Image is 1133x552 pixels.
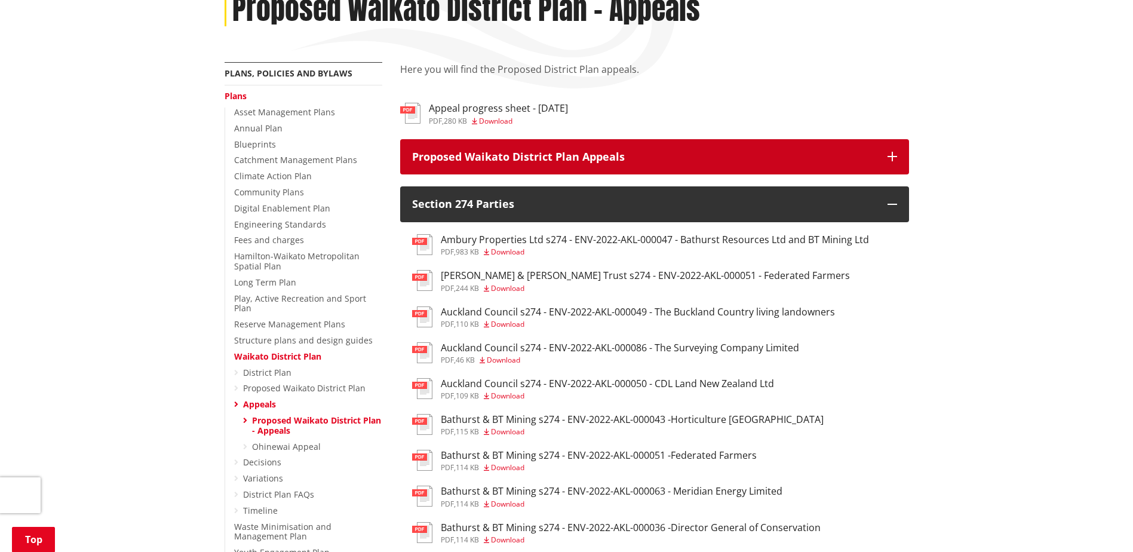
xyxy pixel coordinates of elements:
a: Annual Plan [234,122,283,134]
div: , [441,249,869,256]
a: Plans [225,90,247,102]
a: Plans, policies and bylaws [225,68,352,79]
a: Auckland Council s274 - ENV-2022-AKL-000049 - The Buckland Country living landowners pdf,110 KB D... [412,306,835,328]
img: document-pdf.svg [412,306,432,327]
span: 110 KB [456,319,479,329]
a: Waikato District Plan [234,351,321,362]
a: Waste Minimisation and Management Plan [234,521,331,542]
span: 46 KB [456,355,475,365]
div: , [441,464,757,471]
a: Auckland Council s274 - ENV-2022-AKL-000086 - The Surveying Company Limited pdf,46 KB Download [412,342,799,364]
h3: Bathurst & BT Mining s274 - ENV-2022-AKL-000051 -Federated Farmers [441,450,757,461]
div: , [429,118,568,125]
span: 280 KB [444,116,467,126]
a: Decisions [243,456,281,468]
span: pdf [441,247,454,257]
img: document-pdf.svg [412,522,432,543]
a: Catchment Management Plans [234,154,357,165]
span: Download [491,319,524,329]
span: 114 KB [456,462,479,473]
a: District Plan [243,367,291,378]
img: document-pdf.svg [412,270,432,291]
div: , [441,501,782,508]
span: 114 KB [456,499,479,509]
h3: Bathurst & BT Mining s274 - ENV-2022-AKL-000043 -Horticulture [GEOGRAPHIC_DATA] [441,414,824,425]
a: Bathurst & BT Mining s274 - ENV-2022-AKL-000051 -Federated Farmers pdf,114 KB Download [412,450,757,471]
span: pdf [441,535,454,545]
span: Download [491,247,524,257]
a: Variations [243,473,283,484]
div: , [441,321,835,328]
div: , [441,536,821,544]
a: Ohinewai Appeal [252,441,321,452]
h3: [PERSON_NAME] & [PERSON_NAME] Trust s274 - ENV-2022-AKL-000051 - Federated Farmers [441,270,850,281]
a: Top [12,527,55,552]
a: Digital Enablement Plan [234,203,330,214]
a: Proposed Waikato District Plan - Appeals [252,415,381,436]
a: Hamilton-Waikato Metropolitan Spatial Plan [234,250,360,272]
img: document-pdf.svg [412,450,432,471]
img: document-pdf.svg [412,378,432,399]
a: Auckland Council s274 - ENV-2022-AKL-000050 - CDL Land New Zealand Ltd pdf,109 KB Download [412,378,774,400]
a: Play, Active Recreation and Sport Plan [234,293,366,314]
h3: Bathurst & BT Mining s274 - ENV-2022-AKL-000063 - Meridian Energy Limited [441,486,782,497]
a: Bathurst & BT Mining s274 - ENV-2022-AKL-000043 -Horticulture [GEOGRAPHIC_DATA] pdf,115 KB Download [412,414,824,436]
iframe: Messenger Launcher [1078,502,1121,545]
p: Proposed Waikato District Plan Appeals [412,151,876,163]
span: pdf [429,116,442,126]
div: , [441,285,850,292]
span: 244 KB [456,283,479,293]
a: Climate Action Plan [234,170,312,182]
a: Engineering Standards [234,219,326,230]
a: Bathurst & BT Mining s274 - ENV-2022-AKL-000063 - Meridian Energy Limited pdf,114 KB Download [412,486,782,507]
p: Here you will find the Proposed District Plan appeals. [400,62,909,91]
span: 115 KB [456,427,479,437]
span: pdf [441,319,454,329]
h3: Bathurst & BT Mining s274 - ENV-2022-AKL-000036 -Director General of Conservation [441,522,821,533]
span: 983 KB [456,247,479,257]
a: Ambury Properties Ltd s274 - ENV-2022-AKL-000047 - Bathurst Resources Ltd and BT Mining Ltd pdf,9... [412,234,869,256]
a: Bathurst & BT Mining s274 - ENV-2022-AKL-000036 -Director General of Conservation pdf,114 KB Down... [412,522,821,544]
p: Section 274 Parties [412,198,876,210]
a: Fees and charges [234,234,304,246]
span: pdf [441,355,454,365]
span: pdf [441,427,454,437]
h3: Ambury Properties Ltd s274 - ENV-2022-AKL-000047 - Bathurst Resources Ltd and BT Mining Ltd [441,234,869,246]
span: Download [491,283,524,293]
h3: Auckland Council s274 - ENV-2022-AKL-000086 - The Surveying Company Limited [441,342,799,354]
img: document-pdf.svg [412,414,432,435]
span: Download [491,391,524,401]
img: document-pdf.svg [412,342,432,363]
a: Proposed Waikato District Plan [243,382,366,394]
span: pdf [441,391,454,401]
button: Proposed Waikato District Plan Appeals [400,139,909,175]
span: Download [491,535,524,545]
h3: Auckland Council s274 - ENV-2022-AKL-000049 - The Buckland Country living landowners [441,306,835,318]
span: Download [491,499,524,509]
span: Download [479,116,512,126]
a: Community Plans [234,186,304,198]
a: Appeal progress sheet - [DATE] pdf,280 KB Download [400,103,568,124]
a: Blueprints [234,139,276,150]
img: document-pdf.svg [412,234,432,255]
span: pdf [441,499,454,509]
a: Asset Management Plans [234,106,335,118]
a: [PERSON_NAME] & [PERSON_NAME] Trust s274 - ENV-2022-AKL-000051 - Federated Farmers pdf,244 KB Dow... [412,270,850,292]
span: pdf [441,462,454,473]
div: , [441,357,799,364]
a: Appeals [243,398,276,410]
a: Reserve Management Plans [234,318,345,330]
span: Download [491,427,524,437]
div: , [441,392,774,400]
a: Long Term Plan [234,277,296,288]
a: Structure plans and design guides [234,335,373,346]
span: pdf [441,283,454,293]
img: document-pdf.svg [412,486,432,507]
span: Download [487,355,520,365]
span: 109 KB [456,391,479,401]
img: document-pdf.svg [400,103,420,124]
button: Section 274 Parties [400,186,909,222]
span: 114 KB [456,535,479,545]
span: Download [491,462,524,473]
h3: Auckland Council s274 - ENV-2022-AKL-000050 - CDL Land New Zealand Ltd [441,378,774,390]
